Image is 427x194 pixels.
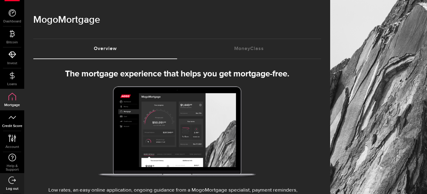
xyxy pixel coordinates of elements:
h3: The mortgage experience that helps you get mortgage-free. [57,69,297,79]
span: Mogo [33,14,58,26]
button: Open LiveChat chat widget [5,2,23,21]
ul: Tabs Navigation [33,38,321,59]
a: MoneyClass [177,39,321,59]
a: Overview [33,39,177,59]
h1: Mortgage [33,12,321,28]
